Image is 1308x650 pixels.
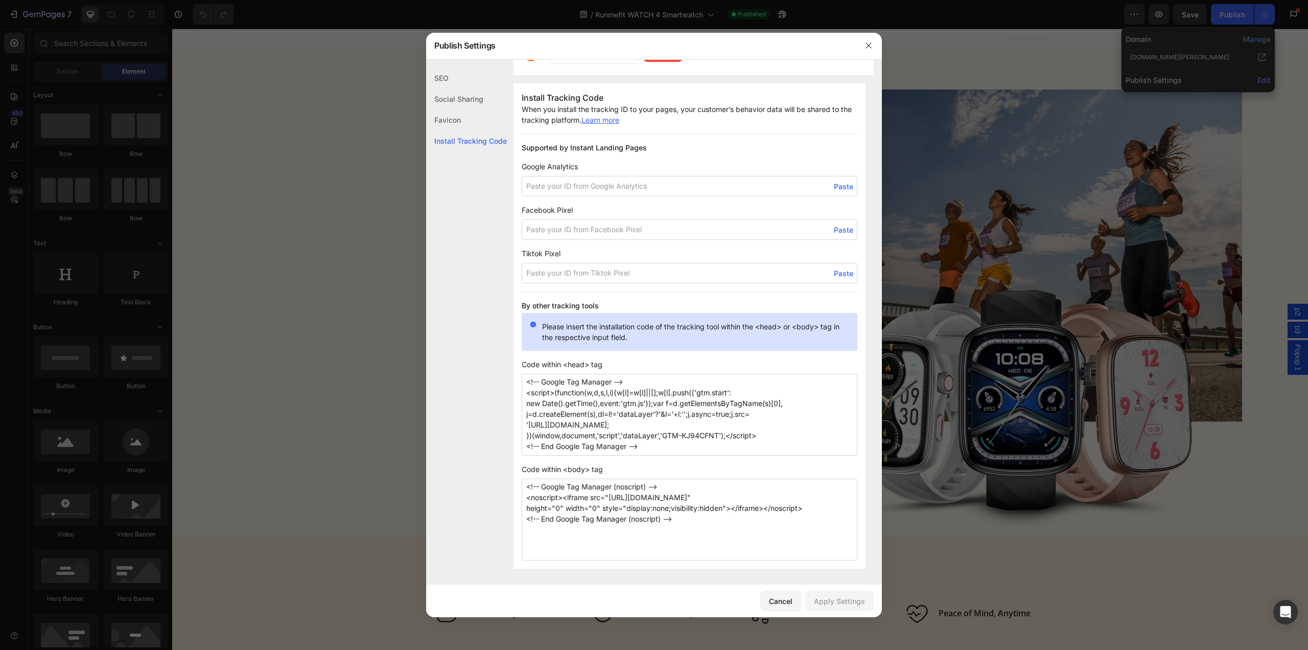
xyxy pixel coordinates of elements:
span: p2 [1120,279,1131,287]
span: Tiktok Pixel [522,248,857,259]
span: Code within <head> tag [522,359,857,370]
h3: Build Healthier Habits [609,578,718,591]
input: Paste your ID from Facebook Pixel [522,219,857,240]
div: Open Intercom Messenger [1273,600,1298,624]
p: 2500+ Happy Customers [310,163,378,171]
img: gempages_581000803754443689-f6d9f0df-d433-4c32-997a-9439e246e2f1.webp [624,61,1070,507]
h3: Reduce Daily Stress [294,578,404,591]
p: Reboot your day with WATCH 4. AI-guided sleep, accurate activity data, and gentle reminders impro... [270,240,551,278]
input: Paste your ID from Google Analytics [522,176,857,196]
span: Google Analytics [522,161,857,172]
h3: Install Tracking Code [522,92,857,104]
span: Paste [834,181,853,192]
span: Code within <body> tag [522,464,857,475]
input: Paste your ID from Tiktok Pixel [522,263,857,283]
div: Cancel [769,596,792,607]
p: When you install the tracking ID to your pages, your customer’s behavior data will be shared to t... [522,104,857,125]
p: Proven by Real Users [283,373,372,385]
span: p3 [1120,297,1131,305]
button: Apply Settings [805,591,874,611]
a: Learn more [581,116,619,124]
p: Please insert the installation code of the tracking tool within the <head> or <body> tag in the r... [542,321,849,343]
div: Install Tracking Code [426,130,507,151]
h3: Better Rest, Sharper Mind [451,578,560,591]
span: Paste [834,268,853,279]
span: Paste [834,225,853,235]
h3: By other tracking tools [522,300,857,311]
img: Runmefit_logo_without_background_f1fea686-c377-4911-b841-5ca3748bf83c.png [517,27,619,46]
div: Favicon [426,109,507,130]
a: Shop Now [269,295,407,320]
h3: Peace of Mind, Anytime [765,578,875,591]
div: Social Sharing [426,88,507,109]
button: Cancel [760,591,801,611]
h2: Benefits of WATCH 4 [262,532,875,556]
div: Publish Settings [426,32,855,59]
div: Shop Now [311,301,365,314]
div: SEO [426,68,507,88]
span: Runmefit WATCH 4 [270,181,455,203]
span: Smart Watch [270,207,394,230]
h3: Supported by Instant Landing Pages [522,142,857,153]
div: Apply Settings [814,596,865,607]
p: Easy to Use, Friendly UI [283,351,372,364]
span: Facebook Pixel [522,205,857,215]
span: Popup 1 [1120,316,1131,342]
p: 24/7 Health Monitoring [283,330,372,342]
